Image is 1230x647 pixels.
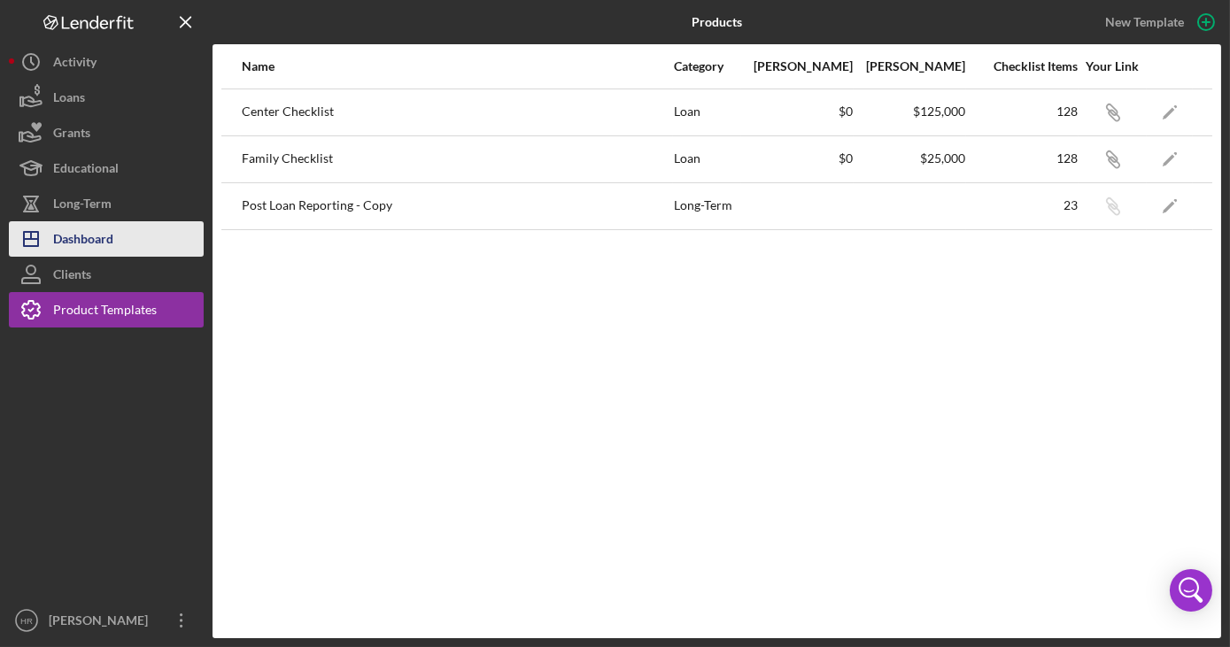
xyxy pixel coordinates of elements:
text: HR [20,616,33,626]
button: Activity [9,44,204,80]
div: [PERSON_NAME] [742,59,853,73]
div: Activity [53,44,97,84]
div: $0 [742,151,853,166]
div: 128 [967,151,1078,166]
div: Educational [53,150,119,190]
b: Products [692,15,742,29]
button: Educational [9,150,204,186]
div: Grants [53,115,90,155]
div: Open Intercom Messenger [1170,569,1212,612]
button: New Template [1095,9,1221,35]
button: HR[PERSON_NAME] [9,603,204,638]
div: [PERSON_NAME] [44,603,159,643]
div: New Template [1105,9,1184,35]
button: Long-Term [9,186,204,221]
div: Checklist Items [967,59,1078,73]
button: Dashboard [9,221,204,257]
div: Clients [53,257,91,297]
div: $25,000 [855,151,965,166]
button: Grants [9,115,204,150]
div: Post Loan Reporting - Copy [242,184,672,228]
div: Product Templates [53,292,157,332]
div: Your Link [1079,59,1146,73]
button: Clients [9,257,204,292]
div: Long-Term [674,184,740,228]
div: Name [242,59,672,73]
div: Dashboard [53,221,113,261]
div: $0 [742,104,853,119]
div: 23 [967,198,1078,212]
div: Category [674,59,740,73]
div: Long-Term [53,186,112,226]
div: [PERSON_NAME] [855,59,965,73]
div: $125,000 [855,104,965,119]
div: Loan [674,137,740,181]
div: Family Checklist [242,137,672,181]
button: Product Templates [9,292,204,327]
div: Loan [674,90,740,135]
button: Loans [9,80,204,115]
div: 128 [967,104,1078,119]
div: Center Checklist [242,90,672,135]
div: Loans [53,80,85,119]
